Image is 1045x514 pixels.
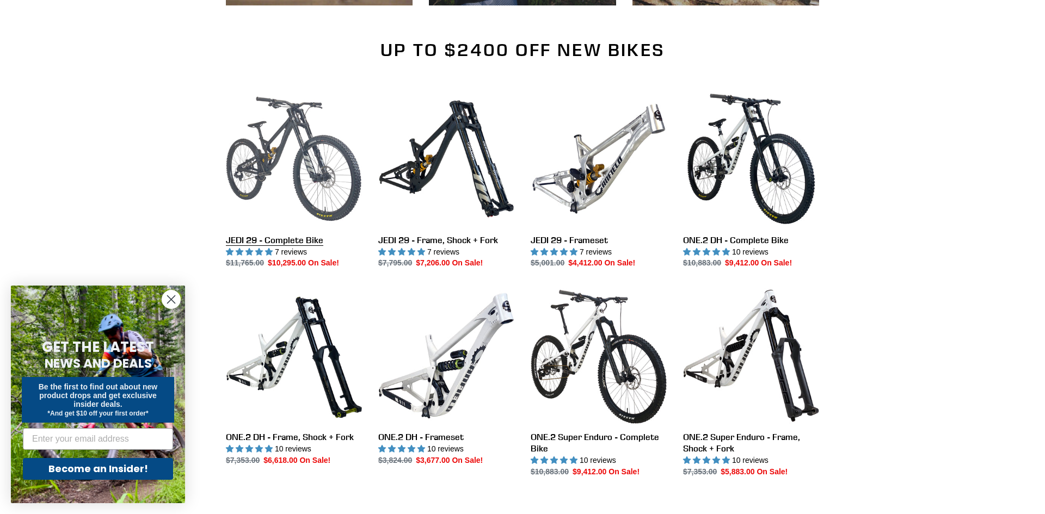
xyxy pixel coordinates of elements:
[39,382,158,408] span: Be the first to find out about new product drops and get exclusive insider deals.
[23,458,173,480] button: Become an Insider!
[23,428,173,450] input: Enter your email address
[226,40,819,60] h2: Up to $2400 Off New Bikes
[47,410,148,417] span: *And get $10 off your first order*
[42,337,154,357] span: GET THE LATEST
[45,355,152,372] span: NEWS AND DEALS
[162,290,181,309] button: Close dialog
